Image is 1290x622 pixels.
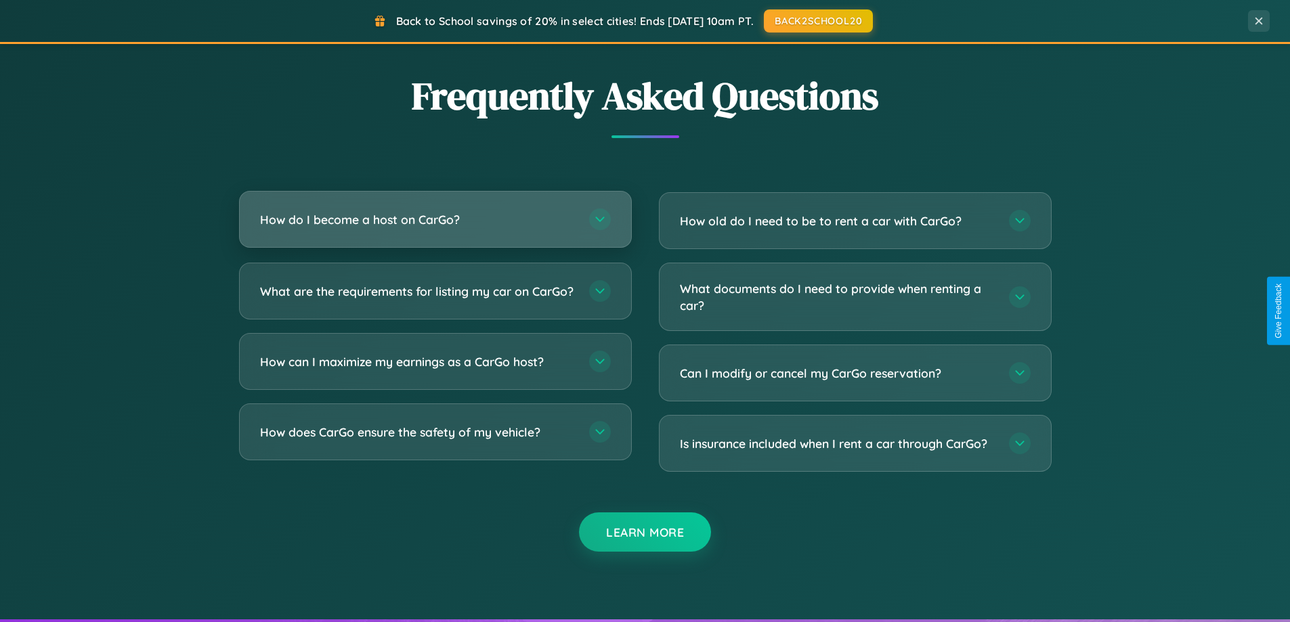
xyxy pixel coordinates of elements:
[680,280,995,313] h3: What documents do I need to provide when renting a car?
[239,70,1052,122] h2: Frequently Asked Questions
[764,9,873,32] button: BACK2SCHOOL20
[260,283,576,300] h3: What are the requirements for listing my car on CarGo?
[260,353,576,370] h3: How can I maximize my earnings as a CarGo host?
[1274,284,1283,338] div: Give Feedback
[260,211,576,228] h3: How do I become a host on CarGo?
[680,365,995,382] h3: Can I modify or cancel my CarGo reservation?
[396,14,754,28] span: Back to School savings of 20% in select cities! Ends [DATE] 10am PT.
[579,512,711,552] button: Learn More
[680,213,995,229] h3: How old do I need to be to rent a car with CarGo?
[260,424,576,441] h3: How does CarGo ensure the safety of my vehicle?
[680,435,995,452] h3: Is insurance included when I rent a car through CarGo?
